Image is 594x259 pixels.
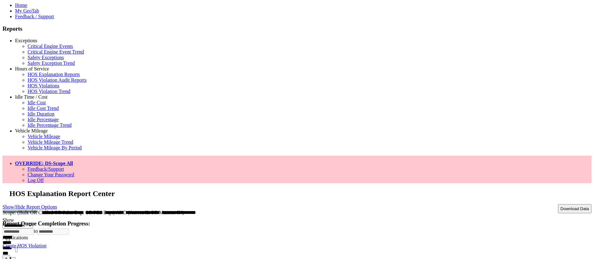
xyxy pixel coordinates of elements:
[15,128,48,133] a: Vehicle Mileage
[28,111,54,117] a: Idle Duration
[15,66,49,71] a: Hours of Service
[34,228,38,234] span: to
[28,83,59,88] a: HOS Violations
[15,14,54,19] a: Feedback / Support
[3,235,28,240] label: Applications
[28,89,70,94] a: HOS Violation Trend
[28,178,44,183] a: Log Off
[28,172,74,177] a: Change Your Password
[3,203,57,211] a: Show/Hide Report Options
[15,3,27,8] a: Home
[28,106,59,111] a: Idle Cost Trend
[15,161,73,166] a: OVERRIDE: DS-Scope All
[3,25,591,32] h3: Reports
[28,145,82,150] a: Vehicle Mileage By Period
[28,44,73,49] a: Critical Engine Events
[15,8,39,13] a: My GeoTab
[3,243,46,248] a: Create HOS Violation
[3,210,184,215] span: Scope: (Bulk OR Chilled OR Sales Dept OR PES Dept) AND (Aurora IL OR Munster IN)
[28,117,59,122] a: Idle Percentage
[3,217,14,223] label: Show
[9,189,591,198] h2: HOS Explanation Report Center
[28,100,46,105] a: Idle Cost
[28,77,87,83] a: HOS Violation Audit Reports
[15,94,48,100] a: Idle Time / Cost
[28,55,64,60] a: Safety Exceptions
[28,139,73,145] a: Vehicle Mileage Trend
[28,72,80,77] a: HOS Explanation Reports
[558,204,591,213] button: Download Data
[28,166,64,172] a: Feedback/Support
[28,122,71,128] a: Idle Percentage Trend
[15,38,37,43] a: Exceptions
[28,49,84,54] a: Critical Engine Event Trend
[28,60,75,66] a: Safety Exception Trend
[3,220,591,227] h4: Report Queue Completion Progress:
[28,134,60,139] a: Vehicle Mileage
